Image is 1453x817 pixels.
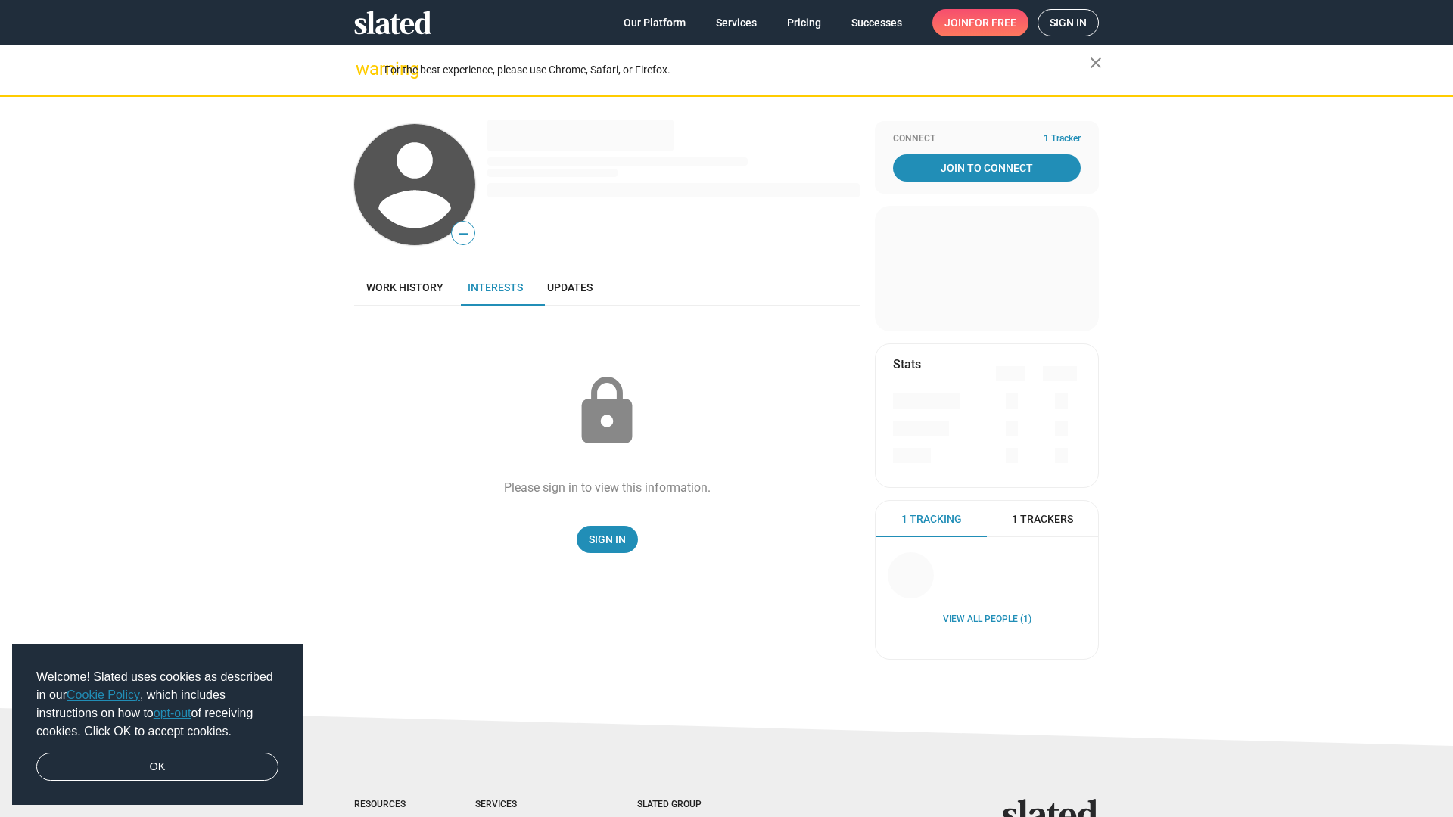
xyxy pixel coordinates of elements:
a: Interests [456,269,535,306]
div: Services [475,799,577,811]
mat-icon: lock [569,374,645,449]
a: opt-out [154,707,191,719]
span: Services [716,9,757,36]
span: — [452,224,474,244]
a: dismiss cookie message [36,753,278,781]
span: Interests [468,281,523,294]
div: For the best experience, please use Chrome, Safari, or Firefox. [384,60,1090,80]
span: Updates [547,281,593,294]
a: Sign In [577,526,638,553]
span: for free [969,9,1016,36]
a: Join To Connect [893,154,1081,182]
span: Sign in [1050,10,1087,36]
span: Our Platform [624,9,686,36]
a: Pricing [775,9,833,36]
div: cookieconsent [12,644,303,806]
span: 1 Trackers [1012,512,1073,527]
span: Join [944,9,1016,36]
a: Cookie Policy [67,688,140,701]
span: Sign In [589,526,626,553]
span: 1 Tracking [901,512,962,527]
span: Pricing [787,9,821,36]
a: Our Platform [611,9,698,36]
a: View all People (1) [943,614,1031,626]
a: Successes [839,9,914,36]
mat-icon: warning [356,60,374,78]
span: Work history [366,281,443,294]
a: Joinfor free [932,9,1028,36]
a: Work history [354,269,456,306]
div: Connect [893,133,1081,145]
div: Slated Group [637,799,740,811]
div: Resources [354,799,415,811]
span: 1 Tracker [1044,133,1081,145]
span: Welcome! Slated uses cookies as described in our , which includes instructions on how to of recei... [36,668,278,741]
span: Join To Connect [896,154,1078,182]
a: Services [704,9,769,36]
a: Sign in [1038,9,1099,36]
div: Please sign in to view this information. [504,480,711,495]
a: Updates [535,269,605,306]
span: Successes [851,9,902,36]
mat-card-title: Stats [893,356,921,372]
mat-icon: close [1087,54,1105,72]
